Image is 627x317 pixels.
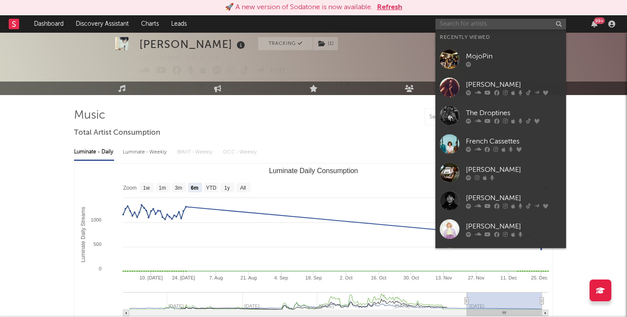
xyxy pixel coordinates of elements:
text: 10. [DATE] [140,275,163,280]
div: French Cassettes [466,136,562,147]
div: [PERSON_NAME] [466,193,562,203]
span: ( 1 ) [194,78,219,92]
span: 36,100 [433,51,463,57]
button: Refresh [377,2,402,13]
div: 99 + [594,17,605,24]
a: [PERSON_NAME] [435,73,566,102]
button: Tracking [139,78,194,92]
text: 18. Sep [305,275,322,280]
a: Leads [165,15,193,33]
div: Luminate - Weekly [123,145,169,160]
span: ( 1 ) [313,37,338,50]
input: Search for artists [435,19,566,30]
text: 1000 [91,217,101,222]
button: Edit [270,66,286,77]
button: Summary [341,78,382,92]
button: (1) [194,78,219,92]
div: [PERSON_NAME] [466,79,562,90]
input: Search by song name or URL [425,114,517,121]
text: YTD [206,185,216,191]
span: 21,506 [433,39,463,45]
text: 3m [175,185,182,191]
button: (1) [313,37,338,50]
div: [PERSON_NAME] [139,37,247,51]
a: Benchmark [287,78,337,92]
a: Charts [135,15,165,33]
text: 7. Aug [209,275,223,280]
a: [PERSON_NAME] [435,243,566,272]
div: The Droptines [466,108,562,118]
span: 9,975 [433,63,460,68]
text: All [240,185,246,191]
a: MojoPin [435,45,566,73]
div: Recently Viewed [440,32,562,43]
div: [PERSON_NAME] [466,164,562,175]
text: 16. Oct [371,275,386,280]
div: [PERSON_NAME] [466,221,562,232]
text: 24. [DATE] [172,275,195,280]
span: 453,757 Monthly Listeners [433,75,519,80]
div: MojoPin [466,51,562,61]
div: 🚀 A new version of Sodatone is now available. [225,2,373,13]
text: 500 [94,242,101,247]
div: [GEOGRAPHIC_DATA] | Pop [139,53,229,64]
a: [PERSON_NAME] [435,215,566,243]
text: 1m [159,185,166,191]
text: 11. Dec [500,275,517,280]
a: [PERSON_NAME] [435,158,566,187]
text: 6m [191,185,198,191]
text: 1w [143,185,150,191]
text: Luminate Daily Consumption [269,167,358,174]
button: Tracking [258,37,313,50]
text: 4. Sep [274,275,288,280]
a: [PERSON_NAME] [435,187,566,215]
span: Benchmark [299,80,332,91]
text: 21. Aug [240,275,256,280]
text: 1y [224,185,230,191]
text: 25. Dec [531,275,548,280]
text: 2. Oct [340,275,352,280]
text: 13. Nov [435,275,452,280]
a: Discovery Assistant [70,15,135,33]
a: Dashboard [28,15,70,33]
a: The Droptines [435,102,566,130]
a: French Cassettes [435,130,566,158]
text: 0 [99,266,101,271]
button: Email AlertsOff [223,78,282,92]
text: 27. Nov [468,275,485,280]
div: Luminate - Daily [74,145,114,160]
button: 99+ [591,20,597,27]
span: Total Artist Consumption [74,128,160,138]
text: Luminate Daily Streams [80,207,86,262]
text: Zoom [123,185,137,191]
text: 30. Oct [404,275,419,280]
